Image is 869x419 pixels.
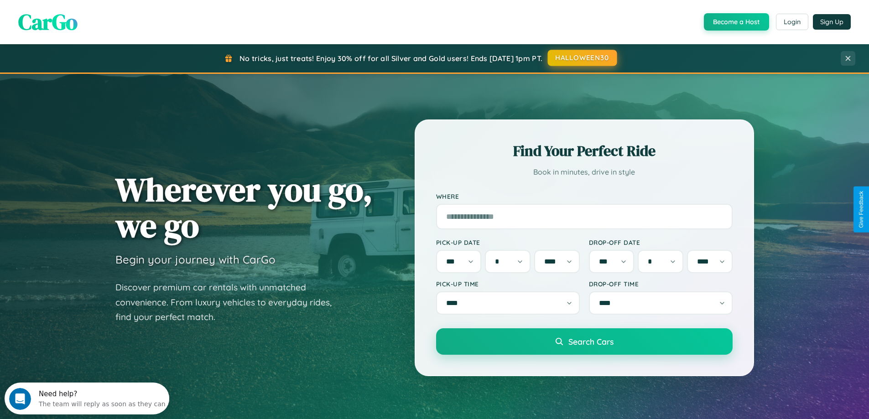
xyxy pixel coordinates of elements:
[34,15,161,25] div: The team will reply as soon as they can
[589,238,733,246] label: Drop-off Date
[436,192,733,200] label: Where
[704,13,769,31] button: Become a Host
[436,141,733,161] h2: Find Your Perfect Ride
[4,4,170,29] div: Open Intercom Messenger
[239,54,542,63] span: No tricks, just treats! Enjoy 30% off for all Silver and Gold users! Ends [DATE] 1pm PT.
[9,388,31,410] iframe: Intercom live chat
[436,328,733,355] button: Search Cars
[34,8,161,15] div: Need help?
[813,14,851,30] button: Sign Up
[115,171,373,243] h1: Wherever you go, we go
[568,336,614,347] span: Search Cars
[589,280,733,288] label: Drop-off Time
[5,383,169,414] iframe: Intercom live chat discovery launcher
[858,191,864,228] div: Give Feedback
[436,280,580,288] label: Pick-up Time
[436,238,580,246] label: Pick-up Date
[776,14,808,30] button: Login
[115,253,276,266] h3: Begin your journey with CarGo
[548,50,617,66] button: HALLOWEEN30
[18,7,78,37] span: CarGo
[436,166,733,179] p: Book in minutes, drive in style
[115,280,343,325] p: Discover premium car rentals with unmatched convenience. From luxury vehicles to everyday rides, ...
